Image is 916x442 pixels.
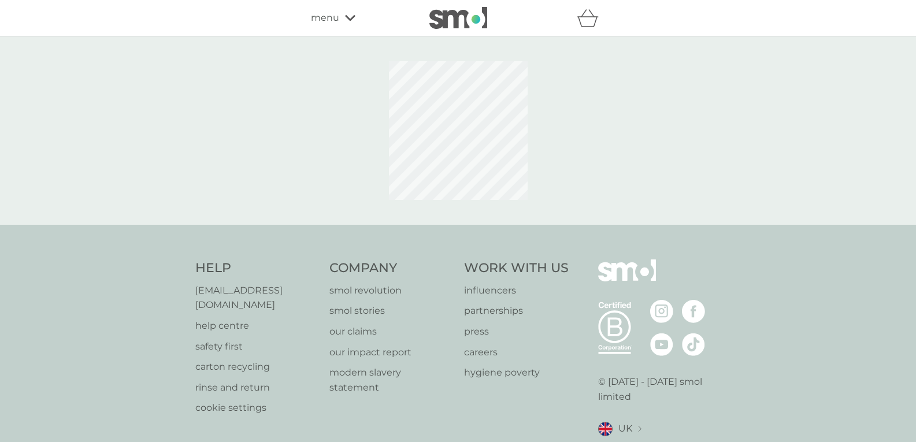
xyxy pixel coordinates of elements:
a: smol stories [329,303,453,318]
img: visit the smol Instagram page [650,300,673,323]
img: visit the smol Facebook page [682,300,705,323]
div: basket [577,6,606,29]
h4: Work With Us [464,259,569,277]
a: partnerships [464,303,569,318]
a: press [464,324,569,339]
img: select a new location [638,426,641,432]
p: © [DATE] - [DATE] smol limited [598,374,721,404]
a: safety first [195,339,318,354]
img: visit the smol Tiktok page [682,333,705,356]
a: [EMAIL_ADDRESS][DOMAIN_NAME] [195,283,318,313]
h4: Company [329,259,453,277]
span: UK [618,421,632,436]
img: smol [598,259,656,299]
a: our impact report [329,345,453,360]
a: careers [464,345,569,360]
a: influencers [464,283,569,298]
a: smol revolution [329,283,453,298]
a: carton recycling [195,359,318,374]
a: rinse and return [195,380,318,395]
img: visit the smol Youtube page [650,333,673,356]
a: hygiene poverty [464,365,569,380]
img: UK flag [598,422,613,436]
h4: Help [195,259,318,277]
img: smol [429,7,487,29]
a: our claims [329,324,453,339]
span: menu [311,10,339,25]
a: cookie settings [195,400,318,415]
a: modern slavery statement [329,365,453,395]
a: help centre [195,318,318,333]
